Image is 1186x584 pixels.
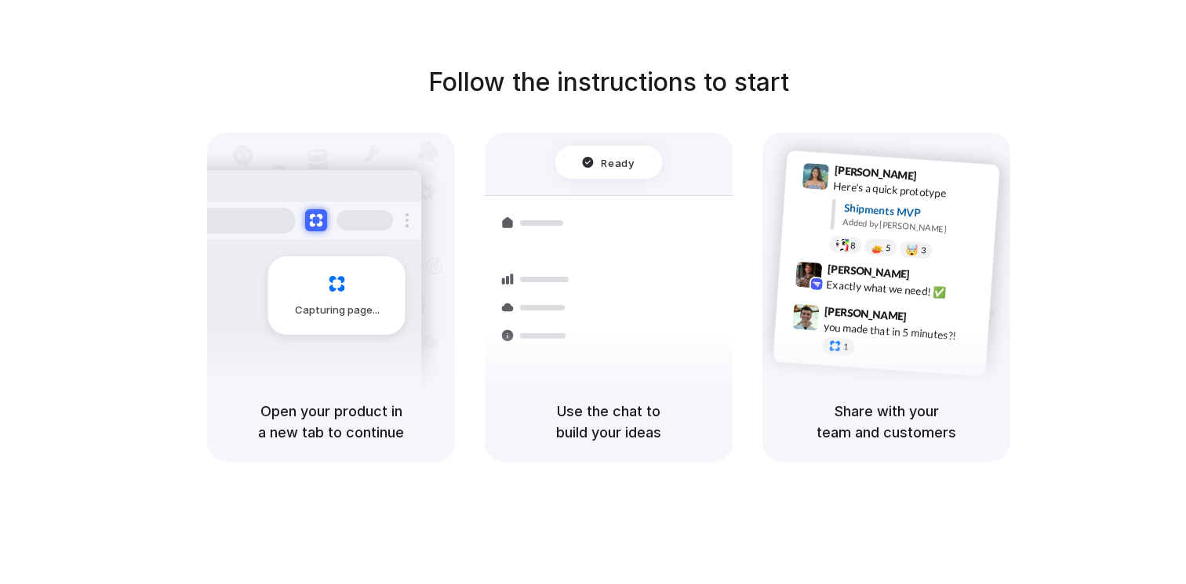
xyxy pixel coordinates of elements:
[295,303,382,318] span: Capturing page
[886,244,891,252] span: 5
[823,318,980,345] div: you made that in 5 minutes?!
[843,200,988,226] div: Shipments MVP
[781,401,991,443] h5: Share with your team and customers
[911,310,944,328] span: 9:47 AM
[834,161,917,184] span: [PERSON_NAME]
[833,178,990,205] div: Here's a quick prototype
[921,246,926,255] span: 3
[842,216,987,238] div: Added by [PERSON_NAME]
[602,154,635,170] span: Ready
[226,401,436,443] h5: Open your product in a new tab to continue
[824,303,908,325] span: [PERSON_NAME]
[843,343,849,351] span: 1
[826,277,983,303] div: Exactly what we need! ✅
[504,401,714,443] h5: Use the chat to build your ideas
[915,268,947,287] span: 9:42 AM
[906,244,919,256] div: 🤯
[922,169,954,188] span: 9:41 AM
[428,63,789,101] h1: Follow the instructions to start
[850,241,856,250] span: 8
[827,260,910,283] span: [PERSON_NAME]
